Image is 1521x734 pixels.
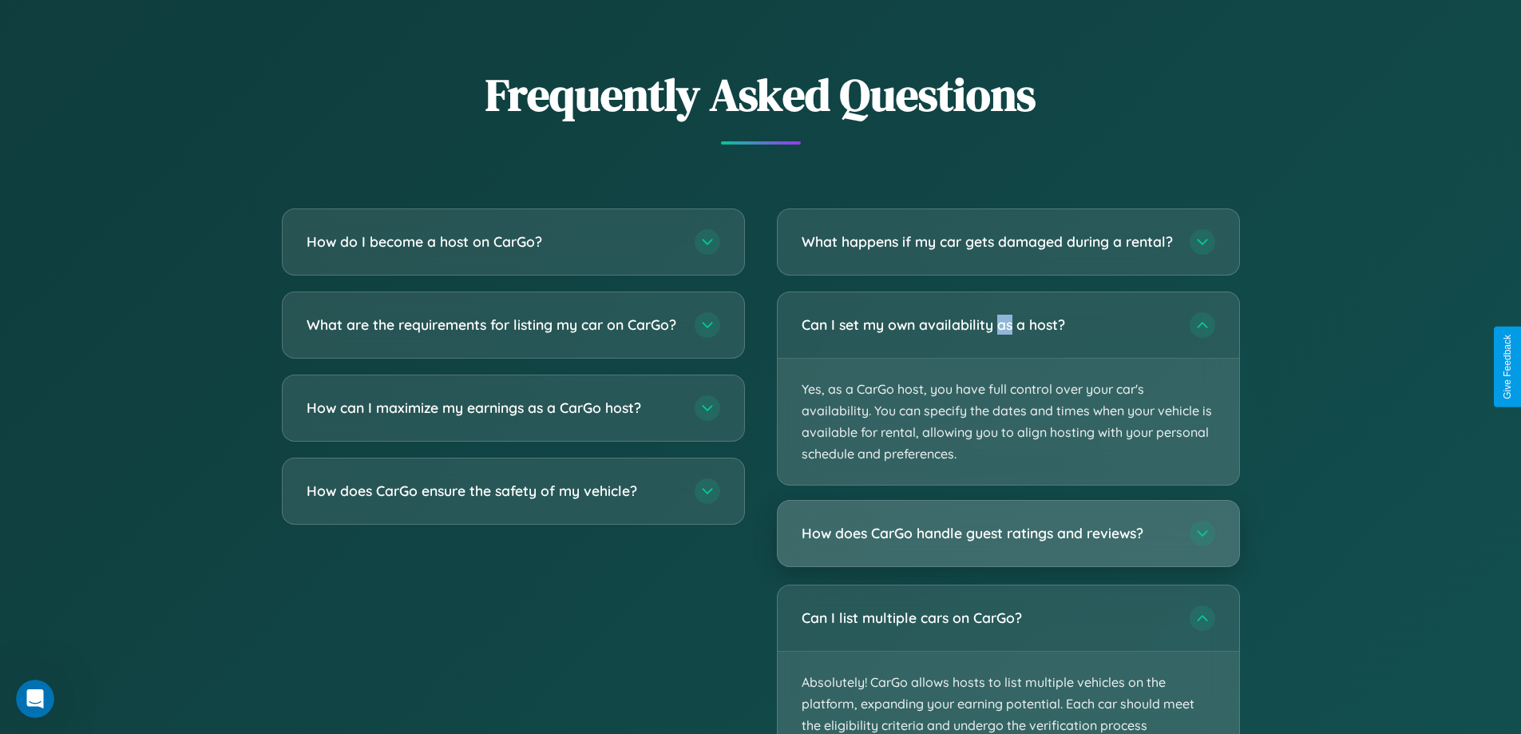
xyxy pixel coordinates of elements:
[802,524,1174,544] h3: How does CarGo handle guest ratings and reviews?
[802,232,1174,252] h3: What happens if my car gets damaged during a rental?
[1502,335,1513,399] div: Give Feedback
[307,315,679,335] h3: What are the requirements for listing my car on CarGo?
[307,481,679,501] h3: How does CarGo ensure the safety of my vehicle?
[282,64,1240,125] h2: Frequently Asked Questions
[802,609,1174,629] h3: Can I list multiple cars on CarGo?
[802,315,1174,335] h3: Can I set my own availability as a host?
[307,398,679,418] h3: How can I maximize my earnings as a CarGo host?
[16,680,54,718] iframe: Intercom live chat
[307,232,679,252] h3: How do I become a host on CarGo?
[778,359,1239,486] p: Yes, as a CarGo host, you have full control over your car's availability. You can specify the dat...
